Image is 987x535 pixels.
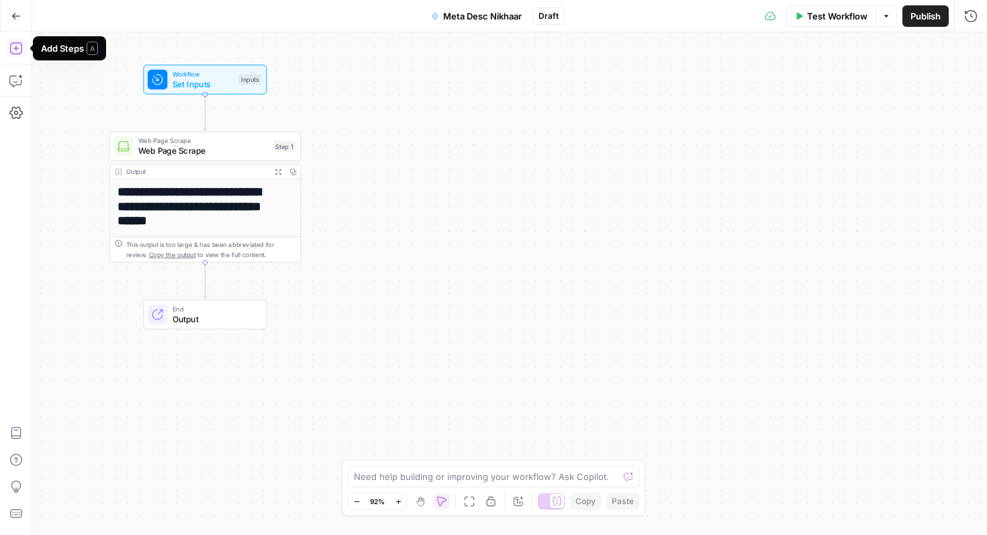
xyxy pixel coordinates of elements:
span: Draft [538,10,559,22]
button: Paste [606,493,639,510]
span: Set Inputs [173,78,234,90]
span: Paste [612,495,634,507]
span: Test Workflow [807,9,867,23]
span: Publish [910,9,941,23]
span: Output [173,313,256,325]
g: Edge from step_1 to end [203,262,207,298]
g: Edge from start to step_1 [203,95,207,130]
div: EndOutput [109,299,301,329]
div: This output is too large & has been abbreviated for review. to view the full content. [126,240,295,259]
div: WorkflowSet InputsInputs [109,64,301,94]
span: Meta Desc Nikhaar [443,9,522,23]
span: Workflow [173,69,234,79]
span: 92% [370,496,385,507]
button: Test Workflow [786,5,876,27]
span: End [173,304,256,314]
button: Publish [902,5,949,27]
span: Web Page Scrape [138,136,268,146]
span: Copy [575,495,596,507]
div: Add Steps [41,42,98,55]
button: Meta Desc Nikhaar [423,5,530,27]
span: Web Page Scrape [138,144,268,156]
button: Copy [570,493,601,510]
span: A [87,42,98,55]
div: Step 1 [273,141,295,152]
div: Output [126,166,267,177]
span: Copy the output [149,251,196,258]
div: Inputs [238,74,261,85]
